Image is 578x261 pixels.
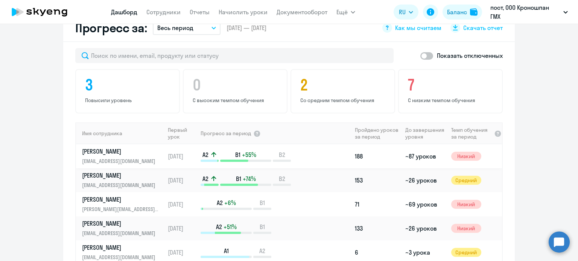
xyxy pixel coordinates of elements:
[395,24,441,32] span: Как мы считаем
[336,8,348,17] span: Ещё
[76,122,165,144] th: Имя сотрудника
[336,5,355,20] button: Ещё
[82,243,160,252] p: [PERSON_NAME]
[402,192,448,216] td: ~69 уроков
[408,76,495,94] h4: 7
[260,223,265,231] span: B1
[394,5,418,20] button: RU
[165,168,200,192] td: [DATE]
[82,171,164,189] a: [PERSON_NAME][EMAIL_ADDRESS][DOMAIN_NAME]
[217,199,223,207] span: A2
[259,247,265,255] span: A2
[451,248,481,257] span: Средний
[277,8,327,16] a: Документооборот
[82,147,160,155] p: [PERSON_NAME]
[451,127,492,140] span: Темп обучения за период
[85,76,172,94] h4: 3
[279,175,285,183] span: B2
[82,195,160,204] p: [PERSON_NAME]
[82,229,160,237] p: [EMAIL_ADDRESS][DOMAIN_NAME]
[470,8,478,16] img: balance
[352,192,402,216] td: 71
[451,176,481,185] span: Средний
[111,8,137,16] a: Дашборд
[82,171,160,180] p: [PERSON_NAME]
[82,147,164,165] a: [PERSON_NAME][EMAIL_ADDRESS][DOMAIN_NAME]
[82,205,160,213] p: [PERSON_NAME][EMAIL_ADDRESS][DOMAIN_NAME]
[443,5,482,20] button: Балансbalance
[202,175,208,183] span: A2
[82,219,164,237] a: [PERSON_NAME][EMAIL_ADDRESS][DOMAIN_NAME]
[82,157,160,165] p: [EMAIL_ADDRESS][DOMAIN_NAME]
[402,122,448,144] th: До завершения уровня
[190,8,210,16] a: Отчеты
[75,48,394,63] input: Поиск по имени, email, продукту или статусу
[487,3,572,21] button: пост, ООО Кроношпан ГМХ
[153,21,221,35] button: Весь период
[235,151,240,159] span: B1
[300,97,388,104] p: Со средним темпом обучения
[243,175,256,183] span: +74%
[85,97,172,104] p: Повысили уровень
[300,76,388,94] h4: 2
[82,219,160,228] p: [PERSON_NAME]
[447,8,467,17] div: Баланс
[165,192,200,216] td: [DATE]
[82,195,164,213] a: [PERSON_NAME][PERSON_NAME][EMAIL_ADDRESS][DOMAIN_NAME]
[260,199,265,207] span: B1
[451,224,481,233] span: Низкий
[227,24,266,32] span: [DATE] — [DATE]
[202,151,208,159] span: A2
[352,122,402,144] th: Пройдено уроков за период
[201,130,251,137] span: Прогресс за период
[224,247,229,255] span: A1
[236,175,241,183] span: B1
[224,199,236,207] span: +6%
[408,97,495,104] p: С низким темпом обучения
[402,168,448,192] td: ~26 уроков
[451,200,481,209] span: Низкий
[165,216,200,240] td: [DATE]
[242,151,256,159] span: +55%
[82,181,160,189] p: [EMAIL_ADDRESS][DOMAIN_NAME]
[75,20,147,35] h2: Прогресс за:
[399,8,406,17] span: RU
[402,144,448,168] td: ~87 уроков
[224,223,237,231] span: +51%
[165,122,200,144] th: Первый урок
[451,152,481,161] span: Низкий
[146,8,181,16] a: Сотрудники
[490,3,560,21] p: пост, ООО Кроношпан ГМХ
[279,151,285,159] span: B2
[437,51,503,60] p: Показать отключенных
[165,144,200,168] td: [DATE]
[352,216,402,240] td: 133
[402,216,448,240] td: ~26 уроков
[157,23,193,32] p: Весь период
[216,223,222,231] span: A2
[352,168,402,192] td: 153
[219,8,268,16] a: Начислить уроки
[463,24,503,32] span: Скачать отчет
[352,144,402,168] td: 188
